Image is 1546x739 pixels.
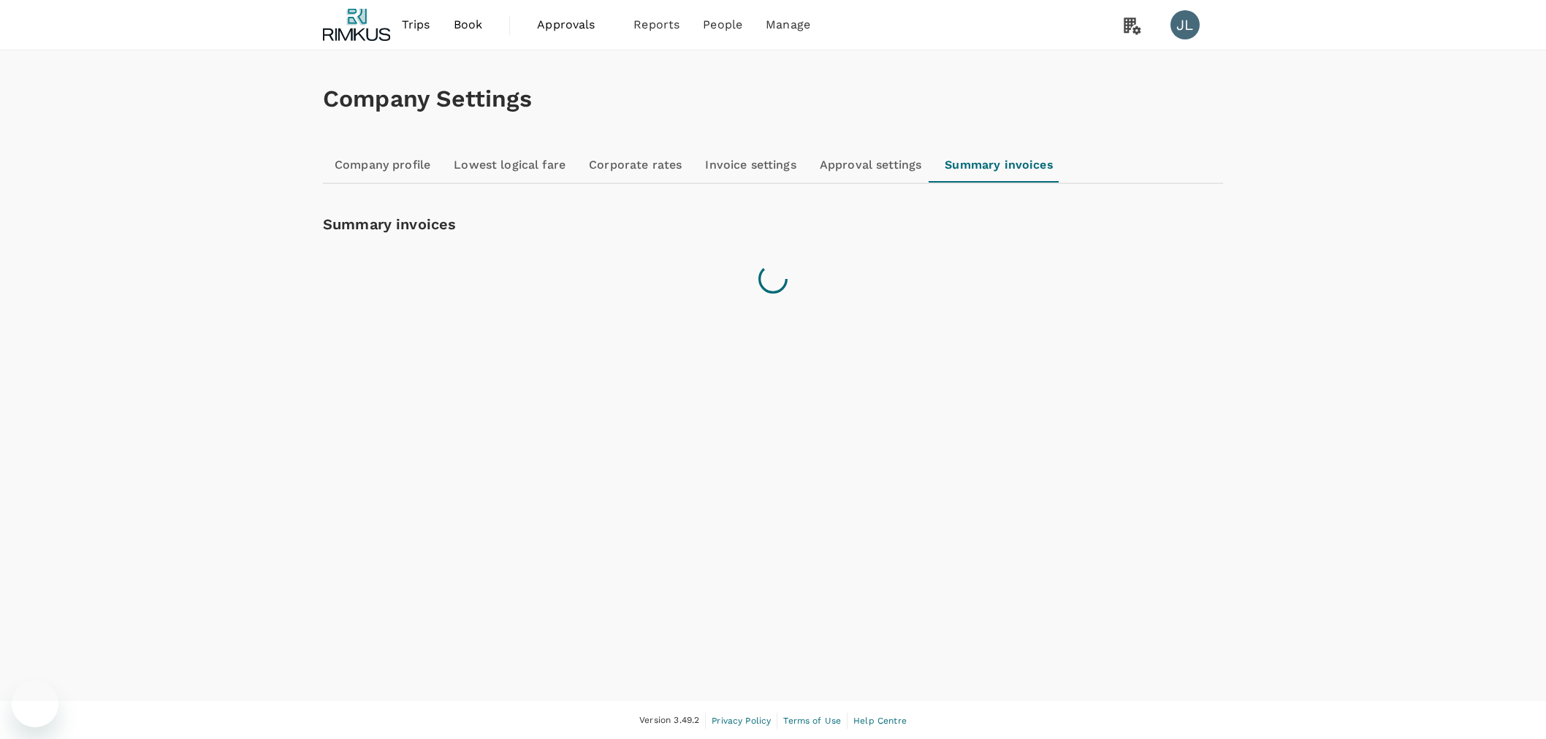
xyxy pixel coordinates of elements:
span: Trips [402,16,430,34]
span: Book [454,16,483,34]
a: Lowest logical fare [442,148,577,183]
span: Terms of Use [783,716,841,726]
span: Help Centre [853,716,907,726]
a: Terms of Use [783,713,841,729]
div: JL [1170,10,1200,39]
img: Rimkus SG Pte. Ltd. [323,9,390,41]
span: Privacy Policy [712,716,771,726]
span: Manage [766,16,810,34]
span: Reports [633,16,679,34]
p: Summary invoices [323,213,456,235]
a: Approval settings [808,148,934,183]
a: Summary invoices [933,148,1065,183]
a: Privacy Policy [712,713,771,729]
a: Corporate rates [577,148,693,183]
h1: Company Settings [323,85,1223,112]
iframe: Button to launch messaging window [12,681,58,727]
span: Version 3.49.2 [639,713,699,728]
span: Approvals [537,16,610,34]
span: People [703,16,742,34]
a: Invoice settings [693,148,807,183]
a: Help Centre [853,713,907,729]
a: Company profile [323,148,442,183]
